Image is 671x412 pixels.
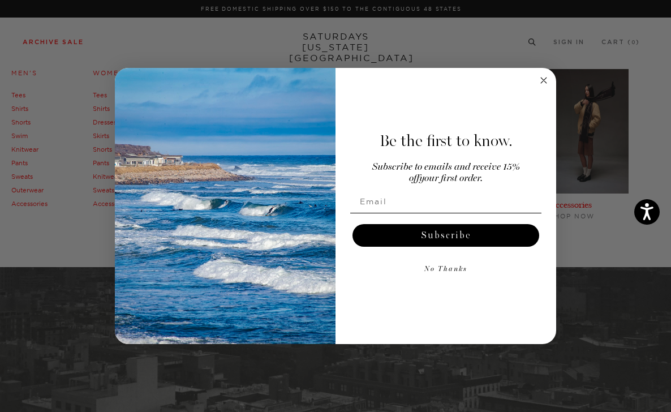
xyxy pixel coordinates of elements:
button: No Thanks [350,258,541,281]
span: Be the first to know. [380,131,513,151]
button: Subscribe [352,224,539,247]
span: off [409,174,419,183]
input: Email [350,190,541,213]
span: Subscribe to emails and receive 15% [372,162,520,172]
img: 125c788d-000d-4f3e-b05a-1b92b2a23ec9.jpeg [115,68,335,344]
button: Close dialog [537,74,550,87]
span: your first order. [419,174,483,183]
